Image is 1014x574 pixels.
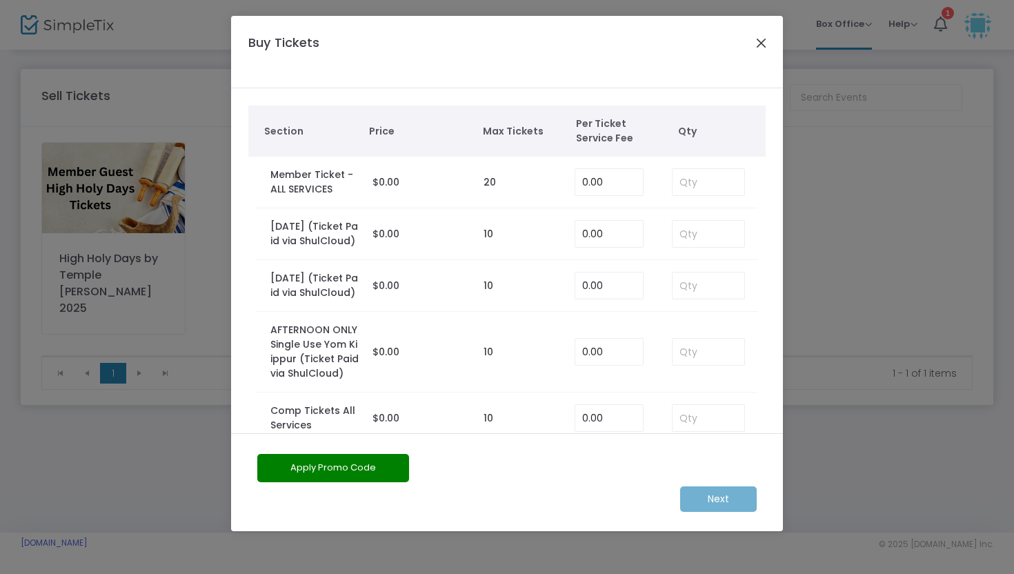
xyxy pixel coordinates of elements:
span: $0.00 [372,279,399,293]
label: [DATE] (Ticket Paid via ShulCloud) [270,271,359,300]
label: [DATE] (Ticket Paid via ShulCloud) [270,219,359,248]
span: Price [369,124,469,139]
span: $0.00 [372,227,399,241]
input: Enter Service Fee [575,339,643,365]
span: Per Ticket Service Fee [576,117,655,146]
input: Qty [673,169,744,195]
input: Enter Service Fee [575,405,643,431]
input: Qty [673,405,744,431]
input: Qty [673,221,744,247]
label: 10 [484,227,493,241]
label: 20 [484,175,496,190]
input: Qty [673,339,744,365]
button: Close [753,34,771,52]
span: $0.00 [372,411,399,425]
label: 10 [484,411,493,426]
label: 10 [484,279,493,293]
button: Apply Promo Code [257,454,409,482]
span: Section [264,124,356,139]
input: Qty [673,273,744,299]
input: Enter Service Fee [575,169,643,195]
label: Comp Tickets All Services [270,404,359,433]
span: $0.00 [372,175,399,189]
label: AFTERNOON ONLY Single Use Yom Kiippur (Ticket Paid via ShulCloud) [270,323,359,381]
span: Max Tickets [483,124,562,139]
span: Qty [678,124,759,139]
span: $0.00 [372,345,399,359]
label: 10 [484,345,493,359]
input: Enter Service Fee [575,273,643,299]
h4: Buy Tickets [241,33,371,71]
label: Member Ticket - ALL SERVICES [270,168,359,197]
input: Enter Service Fee [575,221,643,247]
